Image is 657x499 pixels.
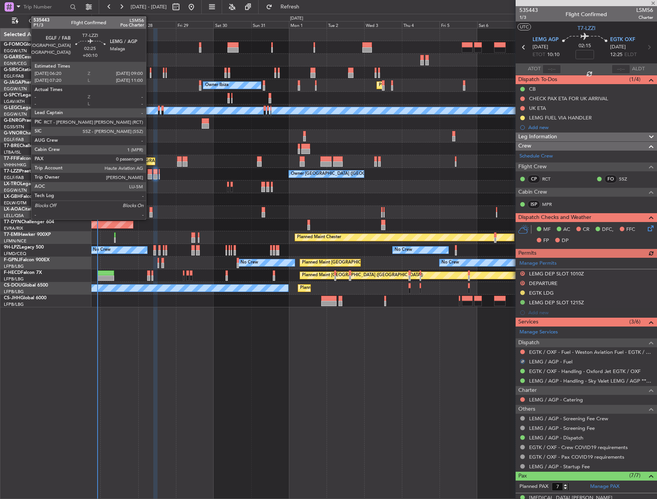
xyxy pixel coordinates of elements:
span: G-JAGA [4,80,22,85]
span: 535443 [519,6,538,14]
span: T7-BRE [4,144,20,148]
a: RCT [542,176,559,182]
button: UTC [518,23,531,30]
span: (1/4) [629,75,640,83]
a: EGGW/LTN [4,111,27,117]
div: Owner [GEOGRAPHIC_DATA] ([GEOGRAPHIC_DATA]) [291,168,397,180]
span: G-SIRS [4,68,18,72]
a: LELL/QSA [4,213,24,219]
span: Others [518,405,535,414]
div: UK ETA [529,105,546,111]
span: T7-EMI [4,232,19,237]
span: ATOT [528,65,541,73]
a: EGGW/LTN [4,48,27,54]
div: Planned Maint [GEOGRAPHIC_DATA] ([GEOGRAPHIC_DATA]) [302,257,423,269]
div: No Crew [93,244,111,256]
a: G-VNORChallenger 650 [4,131,56,136]
div: No Crew [241,257,258,269]
span: Crew [518,142,531,151]
a: EGTK / OXF - Fuel - Weston Aviation Fuel - EGTK / OXF [529,349,653,355]
span: LEMG AGP [533,36,559,44]
span: G-SPCY [4,93,20,98]
a: EGTK / OXF - Pax COVID19 requirements [529,454,624,460]
div: CHECK PAX ETA FOR UK ARRIVAL [529,95,608,102]
span: T7-DYN [4,220,21,224]
a: EGSS/STN [4,124,24,130]
a: EVRA/RIX [4,225,23,231]
div: CP [528,175,540,183]
a: G-ENRGPraetor 600 [4,118,48,123]
a: G-LEGCLegacy 600 [4,106,45,110]
a: LEMG / AGP - Fuel [529,358,572,365]
div: [DATE] [93,15,106,22]
div: ISP [528,200,540,209]
div: [DATE] [290,15,303,22]
button: Refresh [262,1,309,13]
span: MF [543,226,551,234]
a: T7-LZZIPraetor 600 [4,169,45,174]
div: FO [604,175,617,183]
a: LFPB/LBG [4,289,24,295]
span: (3/6) [629,318,640,326]
div: CB [529,86,536,92]
a: LEMG / AGP - Dispatch [529,434,583,441]
a: LFPB/LBG [4,302,24,307]
div: Tue 2 [327,21,364,28]
a: CS-DOUGlobal 6500 [4,283,48,288]
span: ETOT [533,51,545,59]
div: Wed 27 [100,21,138,28]
span: FFC [626,226,635,234]
span: G-LEGC [4,106,20,110]
a: G-GARECessna Citation XLS+ [4,55,67,60]
a: LX-AOACitation Mustang [4,207,59,212]
div: Planned Maint [GEOGRAPHIC_DATA] ([GEOGRAPHIC_DATA]) [300,282,421,294]
div: Planned Maint [GEOGRAPHIC_DATA] ([GEOGRAPHIC_DATA]) [379,80,500,91]
div: Planned Maint Chester [297,232,341,243]
span: CR [583,226,589,234]
a: SSZ [619,176,636,182]
span: LX-GBH [4,194,21,199]
div: Owner Ibiza [205,80,229,91]
a: 9H-LPZLegacy 500 [4,245,44,250]
span: T7-FFI [4,156,17,161]
div: Thu 28 [138,21,176,28]
span: Pax [518,472,527,481]
span: EGTK OXF [610,36,635,44]
a: T7-FFIFalcon 7X [4,156,38,161]
span: AC [563,226,570,234]
span: Dispatch To-Dos [518,75,557,84]
span: LX-TRO [4,182,20,186]
span: T7-LZZI [577,24,596,32]
a: EGLF/FAB [4,137,24,143]
a: LEMG / AGP - Screening Fee Crew [529,415,608,422]
span: Leg Information [518,133,557,141]
a: T7-BREChallenger 604 [4,144,53,148]
span: F-HECD [4,270,21,275]
div: Wed 3 [364,21,402,28]
div: Sun 7 [515,21,553,28]
a: EGLF/FAB [4,175,24,181]
a: LFPB/LBG [4,264,24,269]
span: G-VNOR [4,131,23,136]
a: EGNR/CEG [4,61,27,66]
a: LX-GBHFalcon 7X [4,194,42,199]
a: T7-EMIHawker 900XP [4,232,51,237]
span: [DATE] - [DATE] [131,3,167,10]
span: CS-JHH [4,296,20,300]
span: ALDT [632,65,645,73]
span: ELDT [624,51,637,59]
span: Charter [636,14,653,21]
a: Schedule Crew [519,153,553,160]
span: 1/3 [519,14,538,21]
a: LGAV/ATH [4,99,25,104]
span: Cabin Crew [518,188,547,197]
a: CS-JHHGlobal 6000 [4,296,46,300]
a: LFPB/LBG [4,276,24,282]
span: Dispatch Checks and Weather [518,213,591,222]
span: 12:25 [610,51,622,59]
a: LX-TROLegacy 650 [4,182,45,186]
div: Fri 29 [176,21,214,28]
span: LSM56 [636,6,653,14]
span: F-GPNJ [4,258,20,262]
a: LFMN/NCE [4,238,27,244]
